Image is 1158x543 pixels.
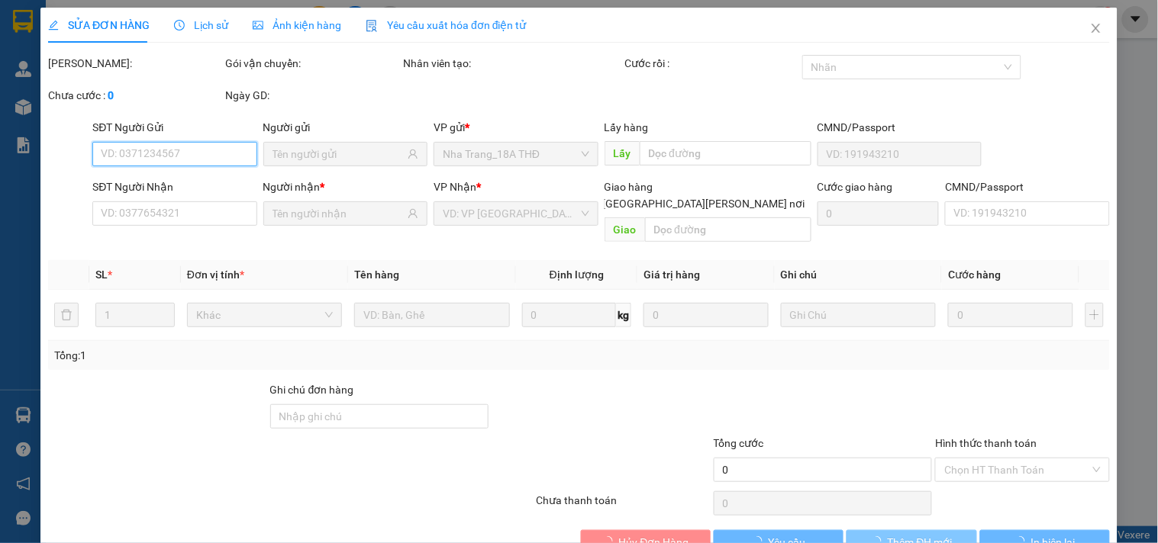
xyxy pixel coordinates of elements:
b: 0 [108,89,114,101]
input: Tên người gửi [273,146,405,162]
input: Dọc đường [640,141,811,165]
label: Hình thức thanh toán [935,437,1037,449]
span: close [1090,22,1102,34]
span: Lịch sử [174,19,228,31]
div: VP gửi [434,119,598,136]
th: Ghi chú [775,260,942,290]
span: Nha Trang_18A THĐ [443,143,589,165]
label: Ghi chú đơn hàng [270,384,354,396]
span: Giao hàng [605,181,653,193]
span: clock-circle [174,20,185,31]
input: Tên người nhận [273,205,405,222]
span: SỬA ĐƠN HÀNG [48,19,150,31]
label: Cước giao hàng [818,181,893,193]
span: Cước hàng [948,268,1001,281]
div: SĐT Người Nhận [92,178,256,195]
span: Ảnh kiện hàng [253,19,341,31]
div: CMND/Passport [945,178,1109,195]
span: kg [616,303,631,327]
input: Dọc đường [645,217,811,242]
input: Ghi chú đơn hàng [270,404,489,429]
span: SL [95,268,108,281]
span: Lấy [605,141,640,165]
span: Lấy hàng [605,121,649,133]
div: Tổng: 1 [54,347,448,364]
div: Cước rồi : [625,55,799,72]
span: VP Nhận [434,181,476,193]
button: delete [54,303,79,327]
div: CMND/Passport [818,119,982,136]
div: Người gửi [263,119,427,136]
span: edit [48,20,59,31]
input: Ghi Chú [781,303,936,327]
span: Tên hàng [354,268,399,281]
span: user [408,208,418,219]
input: Cước giao hàng [818,201,940,226]
div: Ngày GD: [226,87,400,104]
span: [GEOGRAPHIC_DATA][PERSON_NAME] nơi [597,195,811,212]
input: 0 [948,303,1073,327]
span: Giá trị hàng [644,268,700,281]
div: Gói vận chuyển: [226,55,400,72]
input: VD: 191943210 [818,142,982,166]
span: Khác [196,304,333,326]
input: VD: Bàn, Ghế [354,303,509,327]
div: Người nhận [263,178,427,195]
div: Chưa cước : [48,87,222,104]
span: picture [253,20,263,31]
span: Tổng cước [714,437,764,449]
div: Nhân viên tạo: [403,55,622,72]
span: Đơn vị tính [187,268,244,281]
span: Giao [605,217,645,242]
span: Định lượng [550,268,604,281]
img: icon [366,20,378,32]
div: [PERSON_NAME]: [48,55,222,72]
span: Yêu cầu xuất hóa đơn điện tử [366,19,527,31]
button: plus [1085,303,1104,327]
div: SĐT Người Gửi [92,119,256,136]
input: 0 [644,303,769,327]
span: user [408,149,418,159]
div: Chưa thanh toán [534,492,711,519]
button: Close [1075,8,1118,50]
